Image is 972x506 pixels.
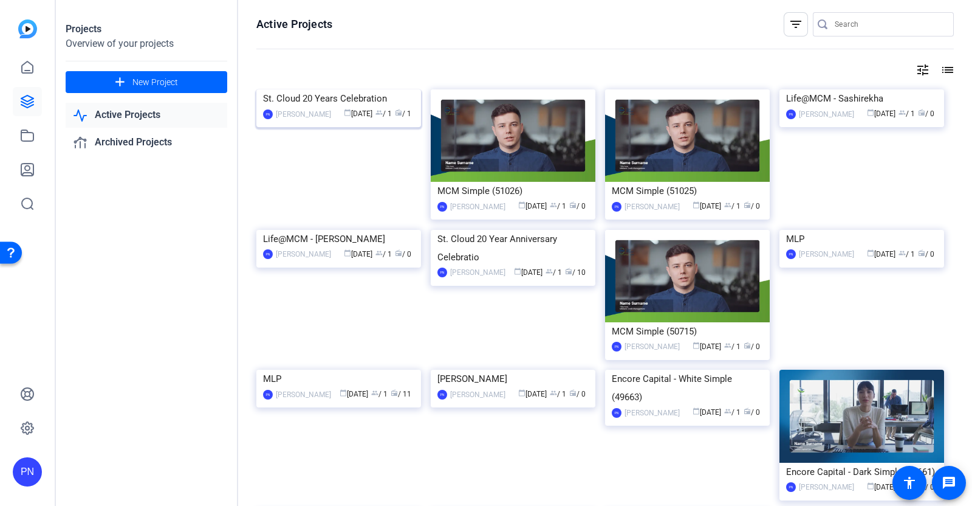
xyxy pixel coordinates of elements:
span: / 0 [744,202,760,210]
span: [DATE] [340,390,368,398]
span: / 10 [565,268,586,277]
span: / 1 [550,202,566,210]
span: / 1 [724,202,741,210]
span: [DATE] [518,202,547,210]
span: group [898,249,906,257]
span: / 1 [375,250,392,258]
div: St. Cloud 20 Year Anniversary Celebratio [437,230,589,266]
span: / 0 [395,250,411,258]
div: MCM Simple (51026) [437,182,589,200]
span: / 1 [898,109,915,118]
div: Life@MCM - Sashirekha [786,89,937,108]
span: radio [565,268,572,275]
div: [PERSON_NAME] [799,481,854,493]
div: Life@MCM - [PERSON_NAME] [263,230,414,248]
span: / 1 [724,342,741,351]
span: [DATE] [344,250,372,258]
div: [PERSON_NAME] [450,266,505,279]
div: MLP [786,230,937,248]
span: calendar_today [518,201,525,209]
div: PN [786,249,796,259]
span: / 0 [569,390,586,398]
div: PN [13,457,42,487]
span: [DATE] [344,109,372,118]
span: calendar_today [344,109,351,116]
div: [PERSON_NAME] [625,407,680,419]
a: Active Projects [66,103,227,128]
span: / 1 [375,109,392,118]
div: PN [612,342,621,352]
div: [PERSON_NAME] [799,248,854,260]
span: group [550,389,557,397]
span: calendar_today [344,249,351,257]
span: calendar_today [340,389,347,397]
mat-icon: add [112,75,128,90]
span: group [375,109,383,116]
span: radio [744,201,751,209]
span: calendar_today [693,407,700,415]
div: PN [786,482,796,492]
span: radio [918,249,925,257]
span: / 1 [724,408,741,417]
span: group [546,268,553,275]
span: radio [391,389,398,397]
span: calendar_today [867,109,874,116]
span: / 0 [569,202,586,210]
div: PN [437,390,447,400]
span: / 0 [918,250,934,258]
span: / 1 [371,390,388,398]
span: New Project [132,76,178,89]
span: / 1 [550,390,566,398]
span: [DATE] [867,483,895,491]
div: [PERSON_NAME] [276,389,331,401]
h1: Active Projects [256,17,332,32]
a: Archived Projects [66,130,227,155]
div: PN [263,249,273,259]
span: / 0 [744,408,760,417]
mat-icon: accessibility [902,476,917,490]
div: PN [786,109,796,119]
button: New Project [66,71,227,93]
div: [PERSON_NAME] [799,108,854,120]
span: calendar_today [867,249,874,257]
span: calendar_today [693,201,700,209]
span: radio [744,407,751,415]
span: calendar_today [518,389,525,397]
span: / 0 [918,109,934,118]
span: / 0 [744,342,760,351]
span: calendar_today [514,268,521,275]
span: group [898,109,906,116]
span: / 1 [546,268,562,277]
span: radio [569,389,577,397]
img: blue-gradient.svg [18,19,37,38]
span: calendar_today [693,342,700,349]
div: Encore Capital - Dark Simple (49661) [786,463,937,481]
div: PN [612,202,621,212]
div: [PERSON_NAME] [450,389,505,401]
span: calendar_today [867,482,874,490]
div: Overview of your projects [66,36,227,51]
span: [DATE] [693,408,721,417]
div: MLP [263,370,414,388]
span: radio [569,201,577,209]
span: group [371,389,378,397]
div: [PERSON_NAME] [625,201,680,213]
span: / 11 [391,390,411,398]
div: MCM Simple (50715) [612,322,763,341]
span: [DATE] [867,109,895,118]
div: PN [263,109,273,119]
span: group [724,342,731,349]
span: group [550,201,557,209]
div: [PERSON_NAME] [450,201,505,213]
div: [PERSON_NAME] [437,370,589,388]
span: group [375,249,383,257]
div: MCM Simple (51025) [612,182,763,200]
div: [PERSON_NAME] [625,341,680,353]
span: [DATE] [518,390,547,398]
div: PN [263,390,273,400]
span: [DATE] [514,268,542,277]
span: / 1 [898,250,915,258]
span: group [724,201,731,209]
span: [DATE] [693,202,721,210]
span: radio [395,109,402,116]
